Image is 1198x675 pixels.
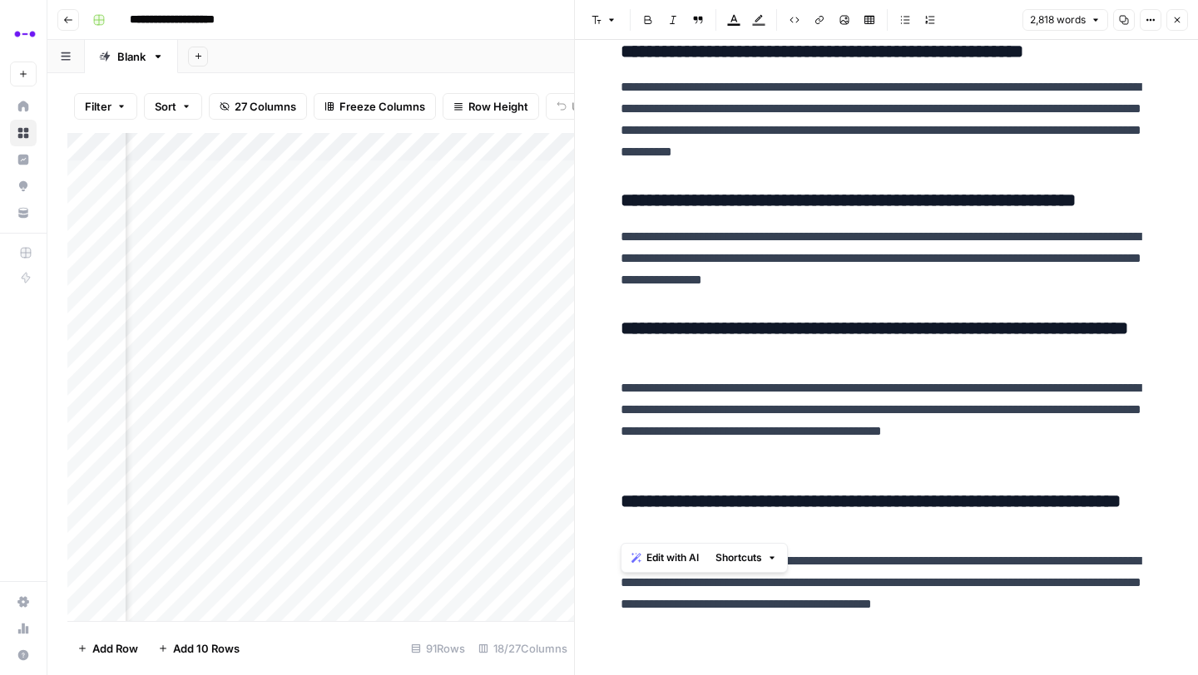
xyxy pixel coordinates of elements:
span: Edit with AI [646,550,699,565]
button: Edit with AI [625,547,705,569]
div: Blank [117,48,146,65]
button: Workspace: Abacum [10,13,37,55]
a: Blank [85,40,178,73]
button: 2,818 words [1022,9,1108,31]
a: Settings [10,589,37,615]
a: Home [10,93,37,120]
button: Filter [74,93,137,120]
button: Add 10 Rows [148,635,250,662]
a: Your Data [10,200,37,226]
button: Freeze Columns [314,93,436,120]
div: 91 Rows [404,635,472,662]
span: 2,818 words [1030,12,1086,27]
a: Browse [10,120,37,146]
button: Row Height [443,93,539,120]
button: Shortcuts [709,547,784,569]
img: Abacum Logo [10,19,40,49]
button: Add Row [67,635,148,662]
span: Sort [155,98,176,115]
div: 18/27 Columns [472,635,574,662]
button: Help + Support [10,642,37,668]
span: Filter [85,98,111,115]
span: Freeze Columns [339,98,425,115]
button: 27 Columns [209,93,307,120]
a: Opportunities [10,173,37,200]
button: Sort [144,93,202,120]
span: Add Row [92,640,138,657]
span: Row Height [468,98,528,115]
a: Insights [10,146,37,173]
span: Shortcuts [715,550,762,565]
a: Usage [10,615,37,642]
span: 27 Columns [235,98,296,115]
button: Undo [546,93,611,120]
span: Add 10 Rows [173,640,240,657]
